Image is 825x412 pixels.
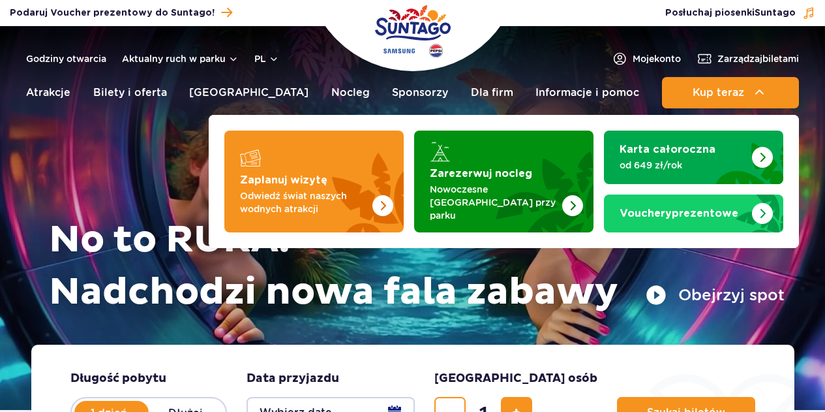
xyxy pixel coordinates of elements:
[665,7,815,20] button: Posłuchaj piosenkiSuntago
[693,87,744,99] span: Kup teraz
[434,371,597,387] span: [GEOGRAPHIC_DATA] osób
[620,208,738,219] strong: prezentowe
[49,214,785,319] h1: No to RURA! Nadchodzi nowa fala zabawy
[331,77,370,108] a: Nocleg
[633,52,681,65] span: Moje konto
[430,168,532,179] strong: Zarezerwuj nocleg
[122,54,239,64] button: Aktualny ruch w parku
[392,77,448,108] a: Sponsorzy
[717,52,799,65] span: Zarządzaj biletami
[414,131,593,232] a: Zarezerwuj nocleg
[224,131,404,232] a: Zaplanuj wizytę
[254,52,279,65] button: pl
[10,4,232,22] a: Podaruj Voucher prezentowy do Suntago!
[26,52,106,65] a: Godziny otwarcia
[471,77,513,108] a: Dla firm
[697,51,799,67] a: Zarządzajbiletami
[620,144,715,155] strong: Karta całoroczna
[662,77,799,108] button: Kup teraz
[93,77,167,108] a: Bilety i oferta
[755,8,796,18] span: Suntago
[620,159,747,172] p: od 649 zł/rok
[604,131,783,184] a: Karta całoroczna
[620,208,672,219] span: Vouchery
[240,175,327,185] strong: Zaplanuj wizytę
[665,7,796,20] span: Posłuchaj piosenki
[247,371,339,387] span: Data przyjazdu
[10,7,215,20] span: Podaruj Voucher prezentowy do Suntago!
[26,77,70,108] a: Atrakcje
[70,371,166,387] span: Długość pobytu
[612,51,681,67] a: Mojekonto
[430,183,557,222] p: Nowoczesne [GEOGRAPHIC_DATA] przy parku
[189,77,308,108] a: [GEOGRAPHIC_DATA]
[535,77,639,108] a: Informacje i pomoc
[240,189,367,215] p: Odwiedź świat naszych wodnych atrakcji
[604,195,783,232] a: Vouchery prezentowe
[646,285,785,306] button: Obejrzyj spot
